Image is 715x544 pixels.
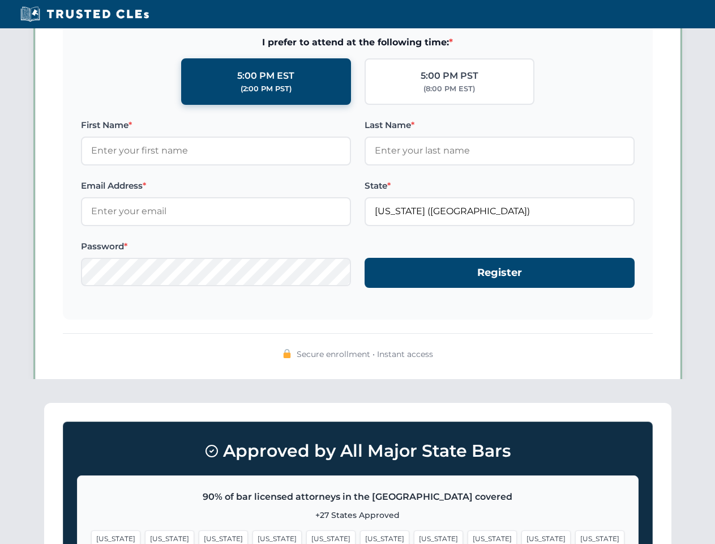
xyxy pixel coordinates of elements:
[81,179,351,193] label: Email Address
[365,137,635,165] input: Enter your last name
[81,197,351,226] input: Enter your email
[423,83,475,95] div: (8:00 PM EST)
[365,118,635,132] label: Last Name
[81,240,351,253] label: Password
[17,6,152,23] img: Trusted CLEs
[81,137,351,165] input: Enter your first name
[91,490,624,504] p: 90% of bar licensed attorneys in the [GEOGRAPHIC_DATA] covered
[365,197,635,226] input: Florida (FL)
[365,179,635,193] label: State
[81,35,635,50] span: I prefer to attend at the following time:
[77,436,639,466] h3: Approved by All Major State Bars
[421,69,478,83] div: 5:00 PM PST
[282,349,292,358] img: 🔒
[241,83,292,95] div: (2:00 PM PST)
[297,348,433,360] span: Secure enrollment • Instant access
[237,69,294,83] div: 5:00 PM EST
[81,118,351,132] label: First Name
[365,258,635,288] button: Register
[91,509,624,521] p: +27 States Approved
